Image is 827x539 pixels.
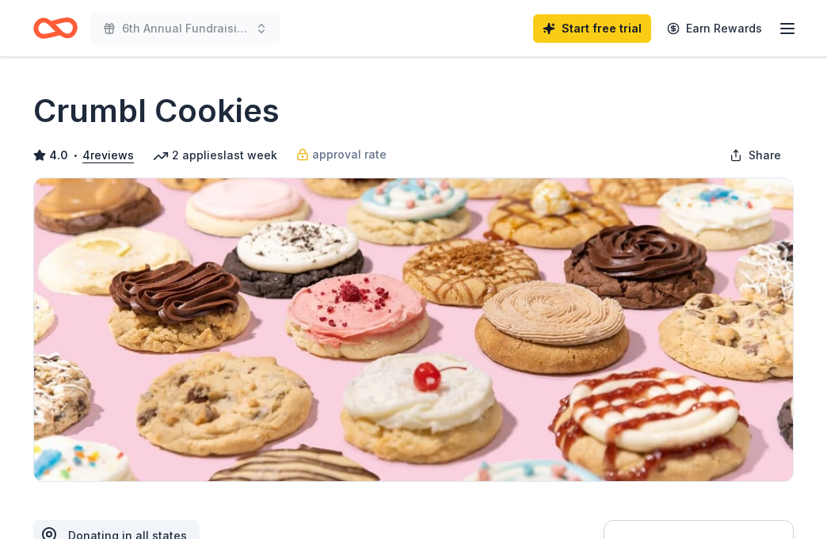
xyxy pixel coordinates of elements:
[657,14,772,43] a: Earn Rewards
[296,145,387,164] a: approval rate
[33,89,280,133] h1: Crumbl Cookies
[33,10,78,47] a: Home
[90,13,280,44] button: 6th Annual Fundraising Dinner
[749,146,781,165] span: Share
[312,145,387,164] span: approval rate
[82,146,134,165] button: 4reviews
[153,146,277,165] div: 2 applies last week
[122,19,249,38] span: 6th Annual Fundraising Dinner
[717,140,794,171] button: Share
[533,14,651,43] a: Start free trial
[34,178,793,481] img: Image for Crumbl Cookies
[49,146,68,165] span: 4.0
[73,149,78,162] span: •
